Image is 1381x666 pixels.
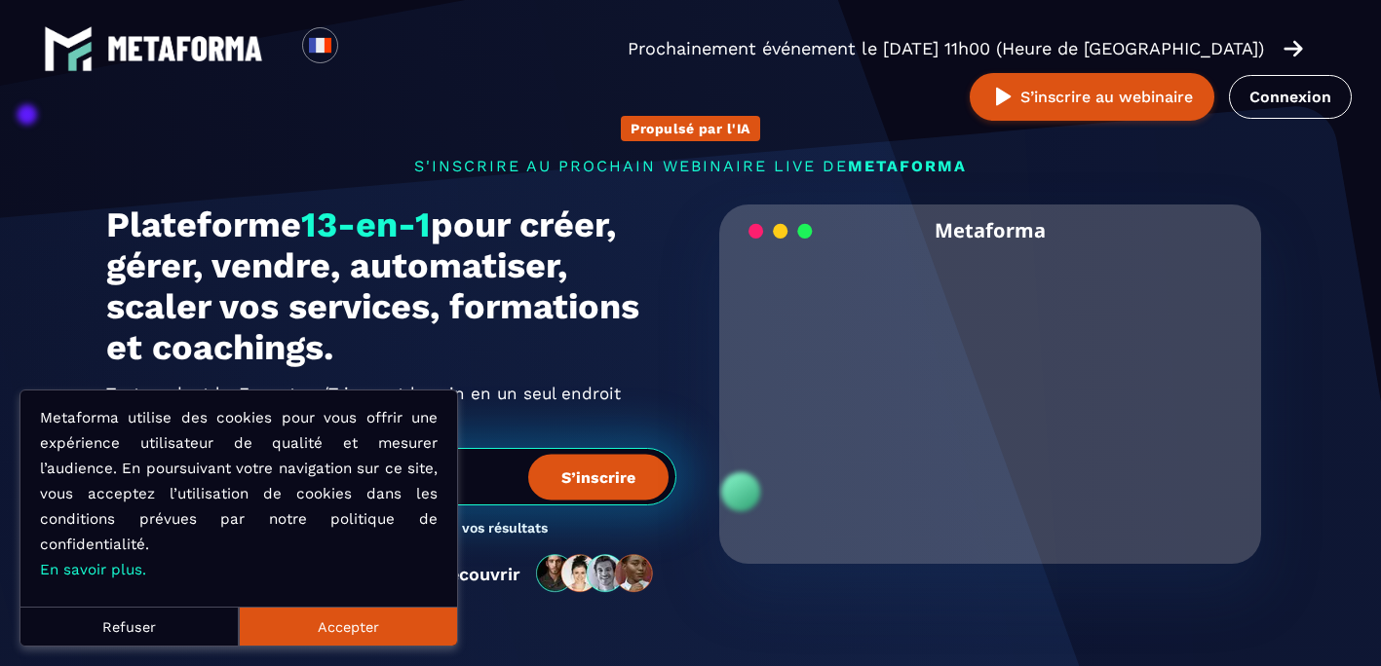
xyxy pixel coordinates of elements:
h2: Tout ce dont les ont besoin en un seul endroit [106,378,676,409]
h1: Plateforme pour créer, gérer, vendre, automatiser, scaler vos services, formations et coachings. [106,204,676,368]
button: S’inscrire au webinaire [970,73,1214,121]
input: Search for option [355,37,369,60]
p: Metaforma utilise des cookies pour vous offrir une expérience utilisateur de qualité et mesurer l... [40,405,438,582]
img: arrow-right [1284,38,1303,59]
a: En savoir plus. [40,561,146,578]
button: Accepter [239,607,457,646]
video: Your browser does not support the video tag. [734,256,1247,512]
img: community-people [530,553,661,594]
span: 13-en-1 [301,204,431,245]
span: Formateur/Trices [239,378,377,409]
img: loading [748,222,813,240]
h2: Metaforma [935,204,1046,256]
img: play [991,85,1016,109]
p: Prochainement événement le [DATE] 11h00 (Heure de [GEOGRAPHIC_DATA]) [628,35,1264,62]
div: Search for option [338,27,386,70]
img: logo [107,36,263,61]
span: METAFORMA [848,157,967,175]
p: s'inscrire au prochain webinaire live de [106,157,1276,175]
button: S’inscrire [528,454,669,499]
h3: Boostez vos résultats [406,520,548,538]
img: fr [308,33,332,57]
button: Refuser [20,607,239,646]
img: logo [44,24,93,73]
a: Connexion [1229,75,1352,119]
